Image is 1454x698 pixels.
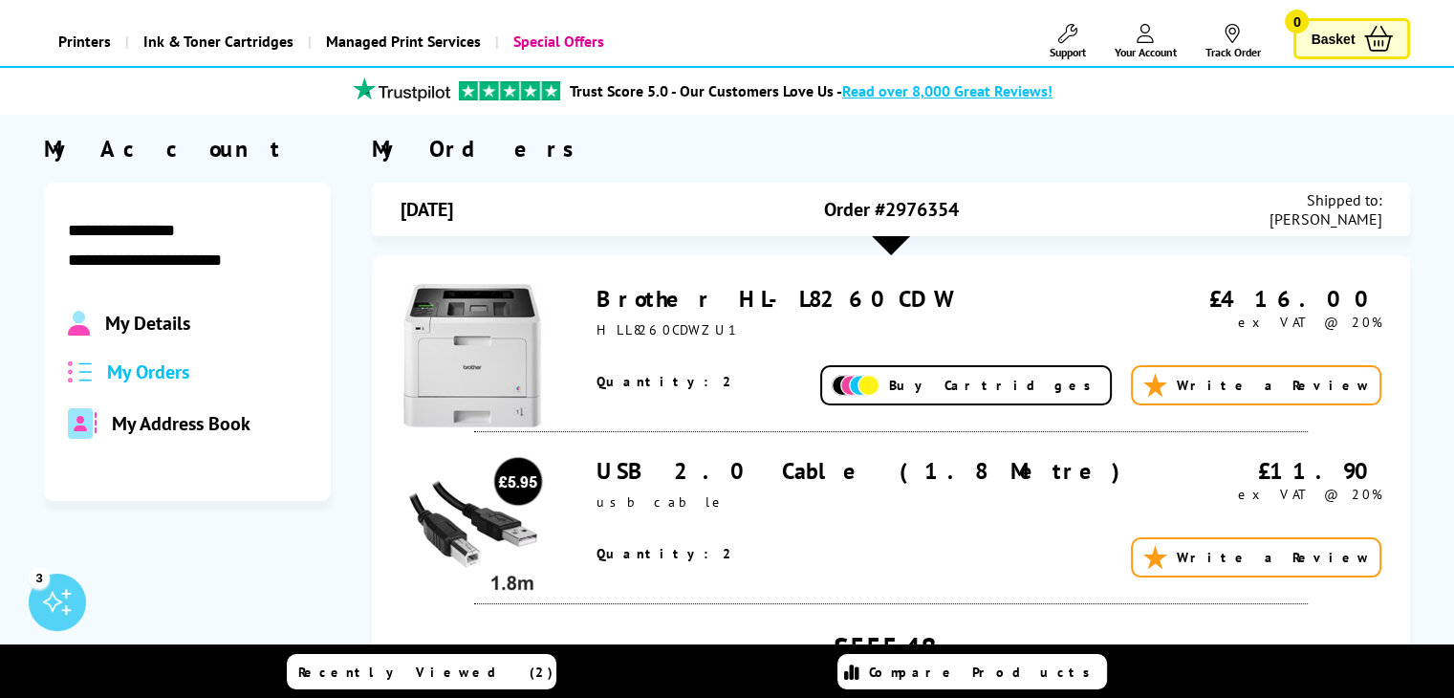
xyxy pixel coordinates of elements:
span: [PERSON_NAME] [1269,209,1381,229]
div: £555.48 [833,628,937,665]
a: Basket 0 [1293,18,1410,59]
span: Basket [1311,26,1355,52]
div: £416.00 [1146,284,1381,314]
div: HLL8260CDWZU1 [597,321,1146,338]
a: Your Account [1114,24,1176,59]
a: Support [1049,24,1085,59]
div: ex VAT @ 20% [1146,486,1381,503]
img: address-book-duotone-solid.svg [68,408,97,439]
img: Profile.svg [68,311,90,336]
div: inc VAT @ 20% [942,643,1099,661]
img: trustpilot rating [344,77,459,101]
div: 3 [29,567,50,588]
span: [DATE] [401,197,453,222]
a: Ink & Toner Cartridges [125,17,308,66]
a: Brother HL-L8260CDW [597,284,950,314]
div: usbcable [597,493,1146,511]
div: ex VAT @ 20% [1146,314,1381,331]
span: Your Account [1114,45,1176,59]
span: Write a Review [1176,549,1370,566]
span: Quantity: 2 [597,545,735,562]
a: Printers [44,17,125,66]
a: Trust Score 5.0 - Our Customers Love Us -Read over 8,000 Great Reviews! [570,81,1053,100]
a: USB 2.0 Cable (1.8 Metre) [597,456,1133,486]
img: USB 2.0 Cable (1.8 Metre) [401,456,544,600]
img: Add Cartridges [832,375,879,397]
div: My Account [44,134,331,164]
a: Track Order [1204,24,1260,59]
a: Special Offers [495,17,618,66]
a: Managed Print Services [308,17,495,66]
a: Write a Review [1131,537,1381,578]
span: 0 [1285,10,1309,33]
span: Ink & Toner Cartridges [143,17,293,66]
span: My Orders [107,360,189,384]
span: Recently Viewed (2) [298,664,553,681]
a: Recently Viewed (2) [287,654,556,689]
span: Read over 8,000 Great Reviews! [842,81,1053,100]
span: Compare Products [869,664,1100,681]
img: trustpilot rating [459,81,560,100]
span: Buy Cartridges [889,377,1100,394]
span: Write a Review [1176,377,1370,394]
span: Support [1049,45,1085,59]
div: £11.90 [1146,456,1381,486]
span: Shipped to: [1269,190,1381,209]
span: Order #2976354 [824,197,959,222]
span: Quantity: 2 [597,373,735,390]
a: Write a Review [1131,365,1381,405]
div: Order Total: [684,643,828,661]
span: My Address Book [112,411,250,436]
img: all-order.svg [68,361,93,383]
img: Brother HL-L8260CDW [401,284,544,427]
div: My Orders [372,134,1411,164]
a: Compare Products [837,654,1107,689]
span: My Details [105,311,190,336]
a: Buy Cartridges [820,365,1112,405]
